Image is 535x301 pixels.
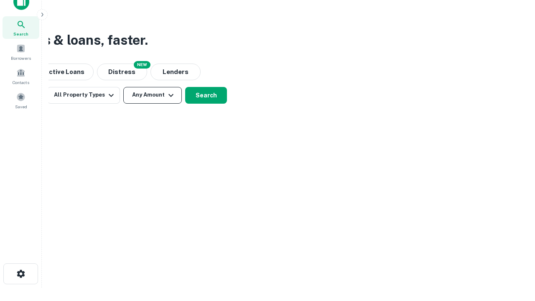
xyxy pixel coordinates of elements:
[3,16,39,39] a: Search
[47,87,120,104] button: All Property Types
[3,65,39,87] a: Contacts
[35,64,94,80] button: Active Loans
[15,103,27,110] span: Saved
[123,87,182,104] button: Any Amount
[13,79,29,86] span: Contacts
[150,64,201,80] button: Lenders
[493,234,535,274] iframe: Chat Widget
[3,41,39,63] a: Borrowers
[11,55,31,61] span: Borrowers
[185,87,227,104] button: Search
[13,31,28,37] span: Search
[134,61,150,69] div: NEW
[3,89,39,112] a: Saved
[97,64,147,80] button: Search distressed loans with lien and other non-mortgage details.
